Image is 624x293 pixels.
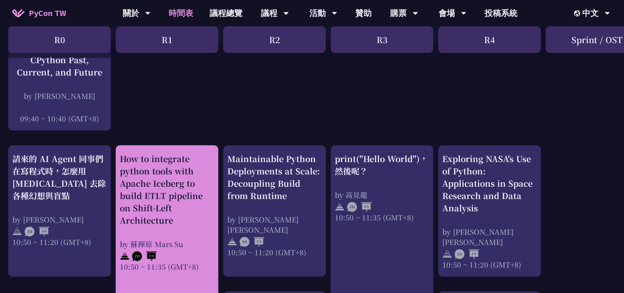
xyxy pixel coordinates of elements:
img: svg+xml;base64,PHN2ZyB4bWxucz0iaHR0cDovL3d3dy53My5vcmcvMjAwMC9zdmciIHdpZHRoPSIyNCIgaGVpZ2h0PSIyNC... [227,237,237,247]
div: R2 [223,26,326,53]
div: 10:50 ~ 11:20 (GMT+8) [227,247,322,257]
img: Home icon of PyCon TW 2025 [12,9,25,17]
div: How to integrate python tools with Apache Iceberg to build ETLT pipeline on Shift-Left Architecture [120,153,214,227]
a: PyCon TW [4,3,74,23]
div: R3 [331,26,433,53]
img: ZHEN.371966e.svg [347,202,372,212]
img: ENEN.5a408d1.svg [240,237,264,247]
div: by [PERSON_NAME] [PERSON_NAME] [227,214,322,235]
div: by [PERSON_NAME] [PERSON_NAME] [442,227,537,247]
div: 09:40 ~ 10:40 (GMT+8) [12,113,107,124]
div: CPython Past, Current, and Future [12,54,107,78]
div: 10:50 ~ 11:20 (GMT+8) [12,237,107,247]
div: R0 [8,26,111,53]
img: svg+xml;base64,PHN2ZyB4bWxucz0iaHR0cDovL3d3dy53My5vcmcvMjAwMC9zdmciIHdpZHRoPSIyNCIgaGVpZ2h0PSIyNC... [442,249,452,259]
div: print("Hello World")，然後呢？ [335,153,429,177]
a: Exploring NASA's Use of Python: Applications in Space Research and Data Analysis by [PERSON_NAME]... [442,153,537,270]
div: Maintainable Python Deployments at Scale: Decoupling Build from Runtime [227,153,322,202]
div: 10:50 ~ 11:35 (GMT+8) [120,261,214,272]
div: R4 [438,26,541,53]
a: Maintainable Python Deployments at Scale: Decoupling Build from Runtime by [PERSON_NAME] [PERSON_... [227,153,322,270]
img: svg+xml;base64,PHN2ZyB4bWxucz0iaHR0cDovL3d3dy53My5vcmcvMjAwMC9zdmciIHdpZHRoPSIyNCIgaGVpZ2h0PSIyNC... [335,202,345,212]
span: PyCon TW [29,7,66,19]
img: svg+xml;base64,PHN2ZyB4bWxucz0iaHR0cDovL3d3dy53My5vcmcvMjAwMC9zdmciIHdpZHRoPSIyNCIgaGVpZ2h0PSIyNC... [12,227,22,236]
a: 請來的 AI Agent 同事們在寫程式時，怎麼用 [MEDICAL_DATA] 去除各種幻想與盲點 by [PERSON_NAME] 10:50 ~ 11:20 (GMT+8) [12,153,107,270]
div: R1 [116,26,218,53]
img: ZHZH.38617ef.svg [25,227,49,236]
div: 10:50 ~ 11:35 (GMT+8) [335,212,429,222]
div: Exploring NASA's Use of Python: Applications in Space Research and Data Analysis [442,153,537,214]
div: 10:50 ~ 11:20 (GMT+8) [442,259,537,270]
img: ENEN.5a408d1.svg [455,249,479,259]
div: by 蘇揮原 Mars Su [120,239,214,249]
img: ZHEN.371966e.svg [132,251,157,261]
img: svg+xml;base64,PHN2ZyB4bWxucz0iaHR0cDovL3d3dy53My5vcmcvMjAwMC9zdmciIHdpZHRoPSIyNCIgaGVpZ2h0PSIyNC... [120,251,130,261]
a: CPython Past, Current, and Future by [PERSON_NAME] 09:40 ~ 10:40 (GMT+8) [12,54,107,124]
div: by [PERSON_NAME] [12,91,107,101]
img: Locale Icon [574,10,582,16]
div: by [PERSON_NAME] [12,214,107,224]
div: by 高見龍 [335,190,429,200]
div: 請來的 AI Agent 同事們在寫程式時，怎麼用 [MEDICAL_DATA] 去除各種幻想與盲點 [12,153,107,202]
